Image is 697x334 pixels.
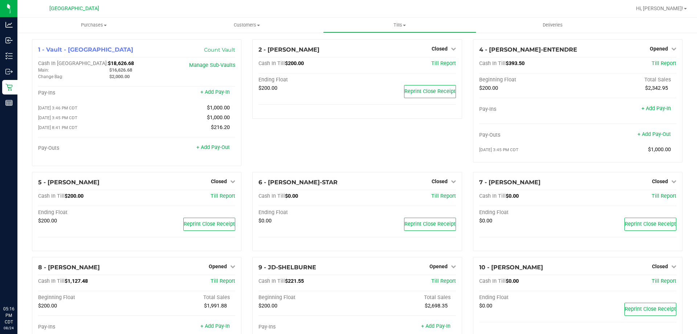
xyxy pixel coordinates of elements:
span: $200.00 [258,85,277,91]
span: Reprint Close Receipt [625,306,676,312]
a: + Add Pay-Out [637,131,671,137]
span: Cash In Till [38,278,65,284]
span: $0.00 [479,218,492,224]
span: 1 - Vault - [GEOGRAPHIC_DATA] [38,46,133,53]
span: $1,000.00 [648,146,671,153]
button: Reprint Close Receipt [404,85,456,98]
a: Customers [170,17,323,33]
span: Closed [211,178,227,184]
span: [DATE] 8:41 PM CDT [38,125,77,130]
a: + Add Pay-In [421,323,451,329]
div: Ending Float [479,209,578,216]
div: Pay-Ins [479,106,578,113]
inline-svg: Retail [5,84,13,91]
a: Till Report [652,60,676,67]
button: Reprint Close Receipt [183,218,235,231]
span: $1,127.48 [65,278,88,284]
div: Beginning Float [258,294,357,301]
div: Total Sales [137,294,236,301]
span: $0.00 [506,278,519,284]
span: $0.00 [258,218,272,224]
span: Tills [323,22,476,28]
span: Reprint Close Receipt [184,221,235,227]
a: + Add Pay-In [200,323,230,329]
div: Beginning Float [38,294,137,301]
div: Ending Float [38,209,137,216]
button: Reprint Close Receipt [404,218,456,231]
span: $0.00 [479,303,492,309]
a: Tills [323,17,476,33]
a: + Add Pay-Out [196,144,230,150]
span: $200.00 [65,193,83,199]
a: Deliveries [476,17,629,33]
span: $18,626.68 [108,60,134,67]
span: Cash In [GEOGRAPHIC_DATA]: [38,60,108,67]
a: Till Report [211,193,235,199]
span: Closed [652,263,668,269]
span: Reprint Close Receipt [404,88,456,94]
a: Till Report [431,193,456,199]
span: $216.20 [211,124,230,130]
inline-svg: Outbound [5,68,13,75]
span: $1,991.88 [204,303,227,309]
span: [DATE] 3:45 PM CDT [38,115,77,120]
div: Pay-Ins [38,324,137,330]
span: 8 - [PERSON_NAME] [38,264,100,271]
span: 10 - [PERSON_NAME] [479,264,543,271]
button: Reprint Close Receipt [624,218,676,231]
span: [DATE] 3:46 PM CDT [38,105,77,110]
span: Cash In Till [258,60,285,67]
span: 4 - [PERSON_NAME]-ENTENDRE [479,46,577,53]
iframe: Resource center unread badge [21,275,30,283]
div: Total Sales [357,294,456,301]
span: Cash In Till [479,60,506,67]
a: + Add Pay-In [200,89,230,95]
div: Pay-Ins [38,90,137,96]
span: [DATE] 3:45 PM CDT [479,147,518,152]
span: [GEOGRAPHIC_DATA] [49,5,99,12]
button: Reprint Close Receipt [624,303,676,316]
span: Reprint Close Receipt [404,221,456,227]
span: Cash In Till [38,193,65,199]
span: Cash In Till [258,278,285,284]
span: Closed [432,178,448,184]
a: Purchases [17,17,170,33]
div: Ending Float [258,209,357,216]
span: Reprint Close Receipt [625,221,676,227]
a: Count Vault [204,47,235,53]
span: Purchases [17,22,170,28]
span: $200.00 [285,60,304,67]
span: 6 - [PERSON_NAME]-STAR [258,179,338,186]
span: Cash In Till [479,193,506,199]
span: Deliveries [533,22,572,28]
div: Pay-Ins [258,324,357,330]
span: Change Bag: [38,74,63,79]
span: $1,000.00 [207,105,230,111]
span: $2,000.00 [109,74,130,79]
span: Hi, [PERSON_NAME]! [636,5,683,11]
span: $16,626.68 [109,67,132,73]
p: 08/24 [3,325,14,331]
span: $221.55 [285,278,304,284]
inline-svg: Inbound [5,37,13,44]
a: Till Report [652,193,676,199]
span: Opened [650,46,668,52]
a: Till Report [431,278,456,284]
span: Closed [432,46,448,52]
span: 7 - [PERSON_NAME] [479,179,541,186]
span: $200.00 [258,303,277,309]
div: Pay-Outs [479,132,578,138]
span: Till Report [431,60,456,67]
span: $393.50 [506,60,525,67]
span: $200.00 [38,218,57,224]
a: Manage Sub-Vaults [189,62,235,68]
div: Pay-Outs [38,145,137,152]
span: Customers [171,22,323,28]
iframe: Resource center [7,276,29,298]
a: Till Report [652,278,676,284]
